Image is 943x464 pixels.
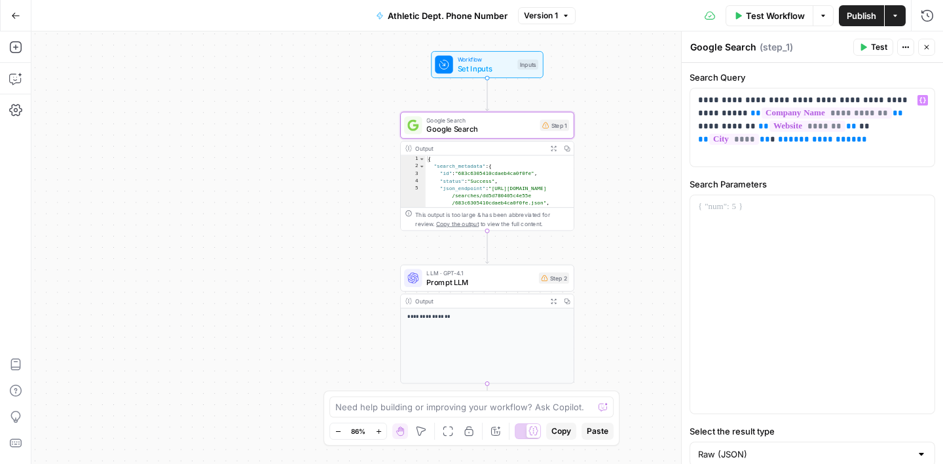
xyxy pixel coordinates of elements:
label: Search Query [690,71,935,84]
div: Inputs [517,60,538,69]
span: Copy [551,425,571,437]
div: Step 2 [539,273,569,284]
span: LLM · GPT-4.1 [426,269,534,278]
span: Toggle code folding, rows 2 through 11 [418,163,424,170]
button: Version 1 [518,7,576,24]
div: Step 1 [540,120,570,131]
button: Athletic Dept. Phone Number [368,5,515,26]
span: Version 1 [524,10,558,22]
button: Test [853,39,893,56]
label: Select the result type [690,425,935,438]
div: WorkflowSet InputsInputs [400,51,574,78]
div: 2 [401,163,426,170]
div: 4 [401,178,426,185]
span: ( step_1 ) [760,41,793,54]
div: Output [415,297,543,306]
g: Edge from start to step_1 [485,78,489,111]
button: Paste [582,423,614,440]
div: 5 [401,185,426,206]
span: Test [871,41,887,53]
span: Paste [587,425,608,437]
span: Copy the output [436,220,479,227]
span: Publish [847,9,876,22]
g: Edge from step_1 to step_2 [485,231,489,263]
button: Copy [546,423,576,440]
div: 3 [401,170,426,178]
label: Search Parameters [690,178,935,191]
span: Test Workflow [746,9,805,22]
input: Raw (JSON) [698,448,911,461]
textarea: Google Search [690,41,756,54]
button: Publish [839,5,884,26]
div: This output is too large & has been abbreviated for review. to view the full content. [415,210,569,228]
span: Google Search [426,116,535,125]
span: Google Search [426,124,535,135]
span: Workflow [458,55,513,64]
span: Prompt LLM [426,277,534,288]
button: Test Workflow [726,5,813,26]
div: 1 [401,155,426,163]
span: Toggle code folding, rows 1 through 93 [418,155,424,163]
div: Output [415,144,543,153]
div: Google SearchGoogle SearchStep 1Output{ "search_metadata":{ "id":"683c6305410cdaeb4ca0f0fe", "sta... [400,112,574,231]
span: Athletic Dept. Phone Number [388,9,508,22]
span: 86% [351,426,365,436]
span: Set Inputs [458,63,513,74]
